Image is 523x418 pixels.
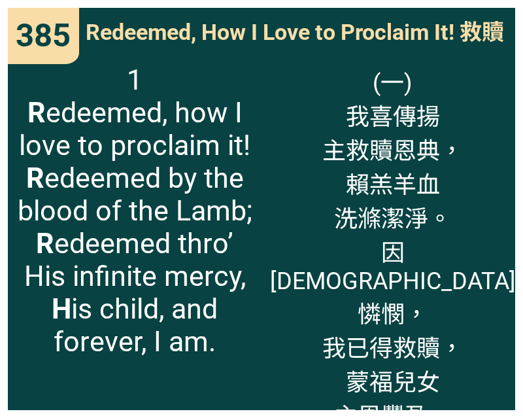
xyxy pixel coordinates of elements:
[26,162,44,194] b: R
[27,96,46,129] b: R
[86,14,504,46] span: Redeemed, How I Love to Proclaim It! 救贖
[52,292,71,325] b: H
[16,63,253,358] span: 1 edeemed, how I love to proclaim it! edeemed by the blood of the Lamb; edeemed thro’ His infinit...
[36,227,54,260] b: R
[16,17,71,54] span: 385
